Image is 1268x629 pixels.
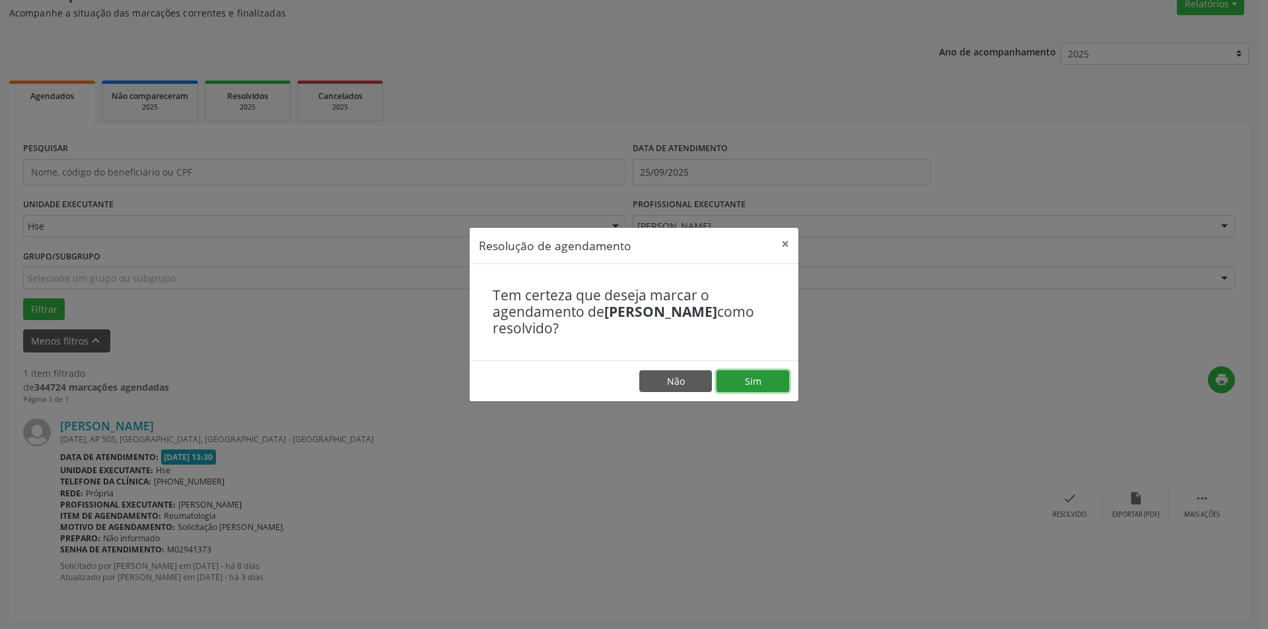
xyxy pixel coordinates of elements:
button: Close [772,228,798,260]
b: [PERSON_NAME] [604,302,717,321]
button: Sim [717,370,789,393]
h4: Tem certeza que deseja marcar o agendamento de como resolvido? [493,287,775,337]
h5: Resolução de agendamento [479,237,631,254]
button: Não [639,370,712,393]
